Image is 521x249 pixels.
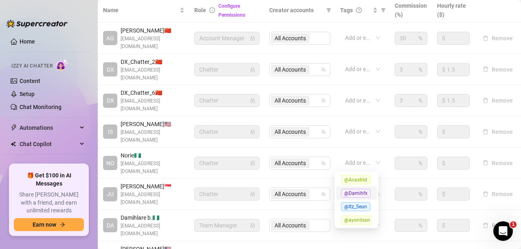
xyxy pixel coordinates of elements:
div: @Damihfx [336,186,377,200]
button: Remove [479,158,516,168]
span: All Accounts [275,127,306,136]
span: All Accounts [271,127,310,137]
span: lock [250,223,255,228]
button: Remove [479,96,516,105]
span: [PERSON_NAME] 🇨🇳 [121,26,185,35]
span: team [321,67,326,72]
button: Remove [479,127,516,137]
button: Earn nowarrow-right [14,218,84,231]
span: DX_Chatter_2 🇨🇳 [121,57,185,66]
span: [PERSON_NAME] 🇺🇸 [121,120,185,129]
span: thunderbolt [11,124,17,131]
span: [EMAIL_ADDRESS][DOMAIN_NAME] [121,35,185,50]
span: Chatter [199,94,255,107]
span: Chatter [199,188,255,200]
span: lock [250,129,255,134]
div: @ayonilson [336,213,377,227]
span: Creator accounts [269,6,323,15]
span: DX [107,65,114,74]
span: [EMAIL_ADDRESS][DOMAIN_NAME] [121,97,185,113]
button: Remove [479,65,516,74]
span: AG [106,34,114,43]
span: lock [250,67,255,72]
span: Account Manager [199,32,255,44]
span: [EMAIL_ADDRESS][DOMAIN_NAME] [121,160,185,175]
span: @Itz_5eun [341,202,370,211]
span: DX [107,96,114,105]
span: Izzy AI Chatter [11,62,53,70]
span: [EMAIL_ADDRESS][DOMAIN_NAME] [121,191,185,206]
span: Role [194,7,206,13]
span: @ayonilson [341,216,374,225]
a: Home [20,38,35,45]
span: [EMAIL_ADDRESS][DOMAIN_NAME] [121,222,185,238]
span: [EMAIL_ADDRESS][DOMAIN_NAME] [121,129,185,144]
span: filter [325,4,333,16]
span: NO [106,159,114,168]
span: All Accounts [271,158,310,168]
iframe: Intercom live chat [493,221,513,241]
span: [PERSON_NAME] 🇸🇬 [121,182,185,191]
span: filter [381,8,386,13]
span: arrow-right [59,222,65,227]
span: team [321,129,326,134]
span: lock [250,98,255,103]
span: @Acastrid [341,175,370,184]
img: Chat Copilot [11,141,16,147]
span: All Accounts [275,96,306,105]
a: Chat Monitoring [20,104,62,110]
span: IS [108,127,113,136]
span: All Accounts [271,65,310,74]
a: Configure Permissions [218,3,245,18]
a: Setup [20,91,35,97]
span: DX_Chatter_6 🇨🇳 [121,88,185,97]
img: AI Chatter [56,59,68,71]
span: team [321,161,326,166]
span: Damihlare b. 🇳🇬 [121,213,185,222]
span: info-circle [209,7,215,13]
span: @Damihfx [341,189,371,198]
span: filter [326,8,331,13]
span: 1 [510,221,517,228]
span: lock [250,192,255,197]
span: All Accounts [275,190,306,199]
div: @Itz_5eun [336,200,377,213]
img: logo-BBDzfeDw.svg [7,20,68,28]
div: @Acastrid [336,173,377,186]
span: lock [250,161,255,166]
span: Chatter [199,157,255,169]
span: Chatter [199,126,255,138]
button: Remove [479,189,516,199]
span: Share [PERSON_NAME] with a friend, and earn unlimited rewards [14,191,84,215]
span: team [321,98,326,103]
span: 🎁 Get $100 in AI Messages [14,172,84,188]
span: Team Manager [199,219,255,232]
span: lock [250,36,255,41]
span: [EMAIL_ADDRESS][DOMAIN_NAME] [121,66,185,82]
a: Content [20,78,40,84]
span: Automations [20,121,77,134]
span: Earn now [33,221,56,228]
span: Tags [340,6,353,15]
span: All Accounts [275,159,306,168]
span: All Accounts [271,96,310,105]
span: All Accounts [275,65,306,74]
span: DA [107,221,114,230]
button: Remove [479,33,516,43]
span: question-circle [356,7,362,13]
button: Remove [479,221,516,230]
span: All Accounts [271,189,310,199]
span: Chat Copilot [20,138,77,151]
span: Chatter [199,63,255,76]
span: JU [107,190,114,199]
span: Name [103,6,178,15]
span: team [321,192,326,197]
span: filter [379,4,387,16]
span: Norie 🇳🇬 [121,151,185,160]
